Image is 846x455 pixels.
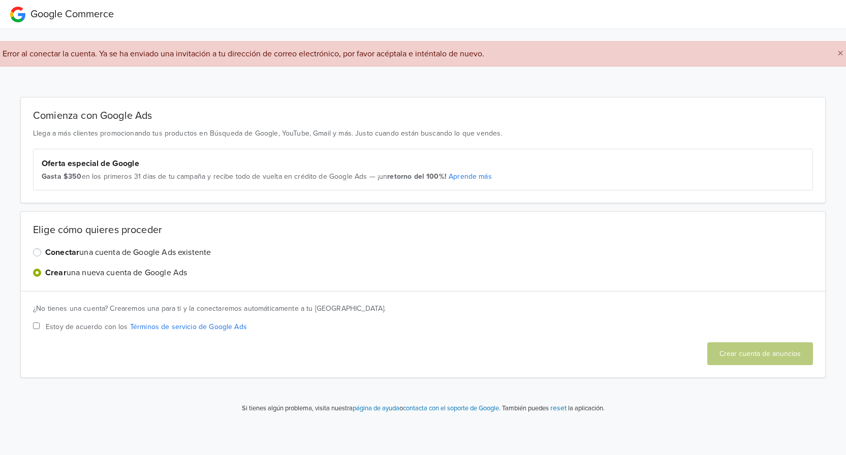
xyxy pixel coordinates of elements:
a: contacta con el soporte de Google [403,404,499,412]
label: una nueva cuenta de Google Ads [45,267,187,279]
h2: Elige cómo quieres proceder [33,224,813,236]
div: en los primeros 31 días de tu campaña y recibe todo de vuelta en crédito de Google Ads — ¡un [42,172,804,182]
strong: Oferta especial de Google [42,158,139,169]
span: Estoy de acuerdo con los [46,321,247,332]
strong: $350 [64,172,82,181]
p: Llega a más clientes promocionando tus productos en Búsqueda de Google, YouTube, Gmail y más. Jus... [33,128,813,139]
strong: retorno del 100%! [387,172,447,181]
label: una cuenta de Google Ads existente [45,246,211,258]
p: Si tienes algún problema, visita nuestra o . [242,404,500,414]
strong: Gasta [42,172,61,181]
div: ¿No tienes una cuenta? Crearemos una para ti y la conectaremos automáticamente a tu [GEOGRAPHIC_D... [33,304,813,314]
h2: Comienza con Google Ads [33,110,813,122]
a: Términos de servicio de Google Ads [130,322,247,331]
a: página de ayuda [353,404,399,412]
span: × [837,46,843,61]
input: Estoy de acuerdo con los Términos de servicio de Google Ads [33,322,40,329]
p: También puedes la aplicación. [500,402,605,414]
a: Aprende más [449,172,492,181]
span: Error al conectar la cuenta. Ya se ha enviado una invitación a tu dirección de correo electrónico... [3,49,484,59]
strong: Crear [45,268,67,278]
button: reset [550,402,567,414]
span: Google Commerce [30,8,114,20]
strong: Conectar [45,247,79,257]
